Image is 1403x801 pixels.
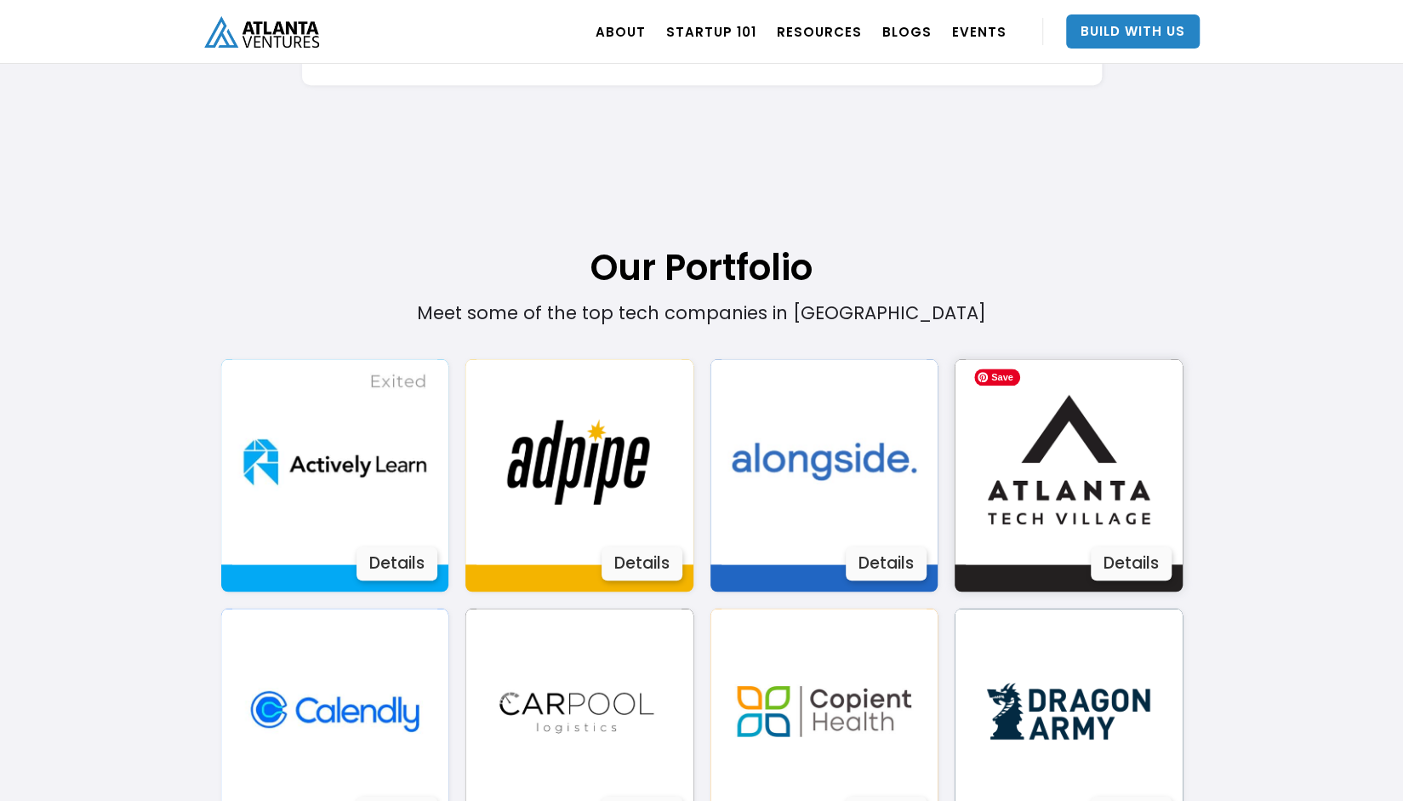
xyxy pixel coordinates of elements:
[966,359,1171,564] img: Image 3
[666,8,756,55] a: Startup 101
[476,359,682,564] img: Image 3
[777,8,862,55] a: RESOURCES
[596,8,646,55] a: ABOUT
[356,546,437,581] div: Details
[952,8,1007,55] a: EVENTS
[602,546,682,581] div: Details
[232,359,437,564] img: Image 3
[1066,14,1200,49] a: Build With Us
[721,359,927,564] img: Image 3
[882,8,932,55] a: BLOGS
[846,546,927,581] div: Details
[974,369,1020,386] span: Save
[221,107,1183,292] h1: Our Portfolio
[1091,546,1172,581] div: Details
[317,106,1086,325] div: Meet some of the top tech companies in [GEOGRAPHIC_DATA]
